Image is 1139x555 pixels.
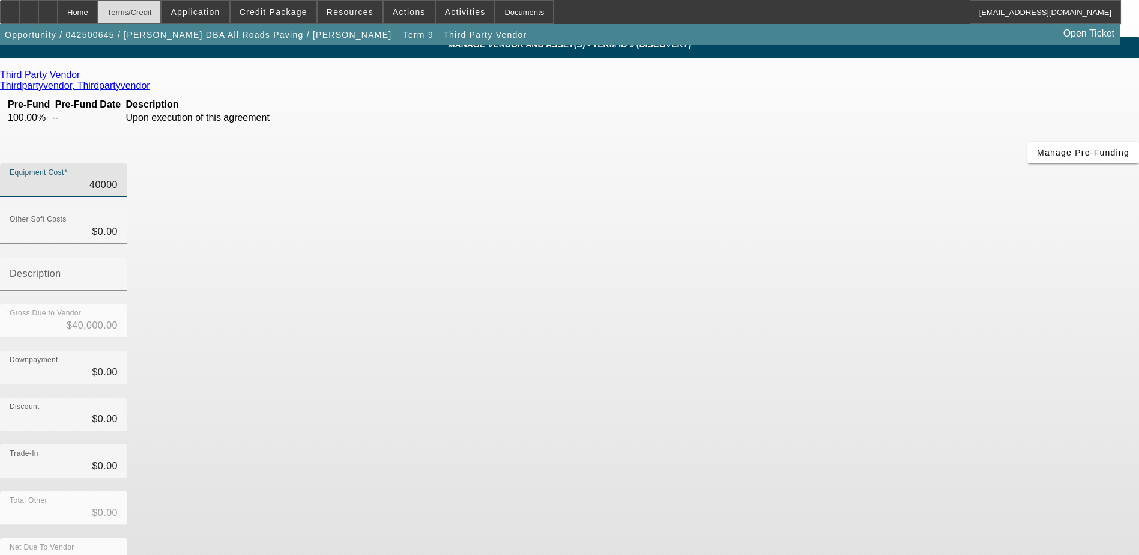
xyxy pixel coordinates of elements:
[1059,23,1119,44] a: Open Ticket
[125,99,299,111] th: Description
[440,24,530,46] button: Third Party Vendor
[10,309,81,317] mat-label: Gross Due to Vendor
[10,356,58,364] mat-label: Downpayment
[5,30,391,40] span: Opportunity / 042500645 / [PERSON_NAME] DBA All Roads Paving / [PERSON_NAME]
[399,24,438,46] button: Term 9
[1027,142,1139,163] button: Manage Pre-Funding
[10,497,47,505] mat-label: Total Other
[384,1,435,23] button: Actions
[7,99,50,111] th: Pre-Fund
[162,1,229,23] button: Application
[10,450,38,458] mat-label: Trade-In
[327,7,373,17] span: Resources
[10,403,40,411] mat-label: Discount
[318,1,382,23] button: Resources
[7,112,50,124] td: 100.00%
[52,99,124,111] th: Pre-Fund Date
[445,7,486,17] span: Activities
[231,1,316,23] button: Credit Package
[10,544,74,551] mat-label: Net Due To Vendor
[10,169,64,177] mat-label: Equipment Cost
[436,1,495,23] button: Activities
[240,7,307,17] span: Credit Package
[10,216,67,223] mat-label: Other Soft Costs
[393,7,426,17] span: Actions
[10,268,61,279] mat-label: Description
[125,112,299,124] td: Upon execution of this agreement
[171,7,220,17] span: Application
[52,112,124,124] td: --
[1037,148,1129,157] span: Manage Pre-Funding
[403,30,434,40] span: Term 9
[443,30,527,40] span: Third Party Vendor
